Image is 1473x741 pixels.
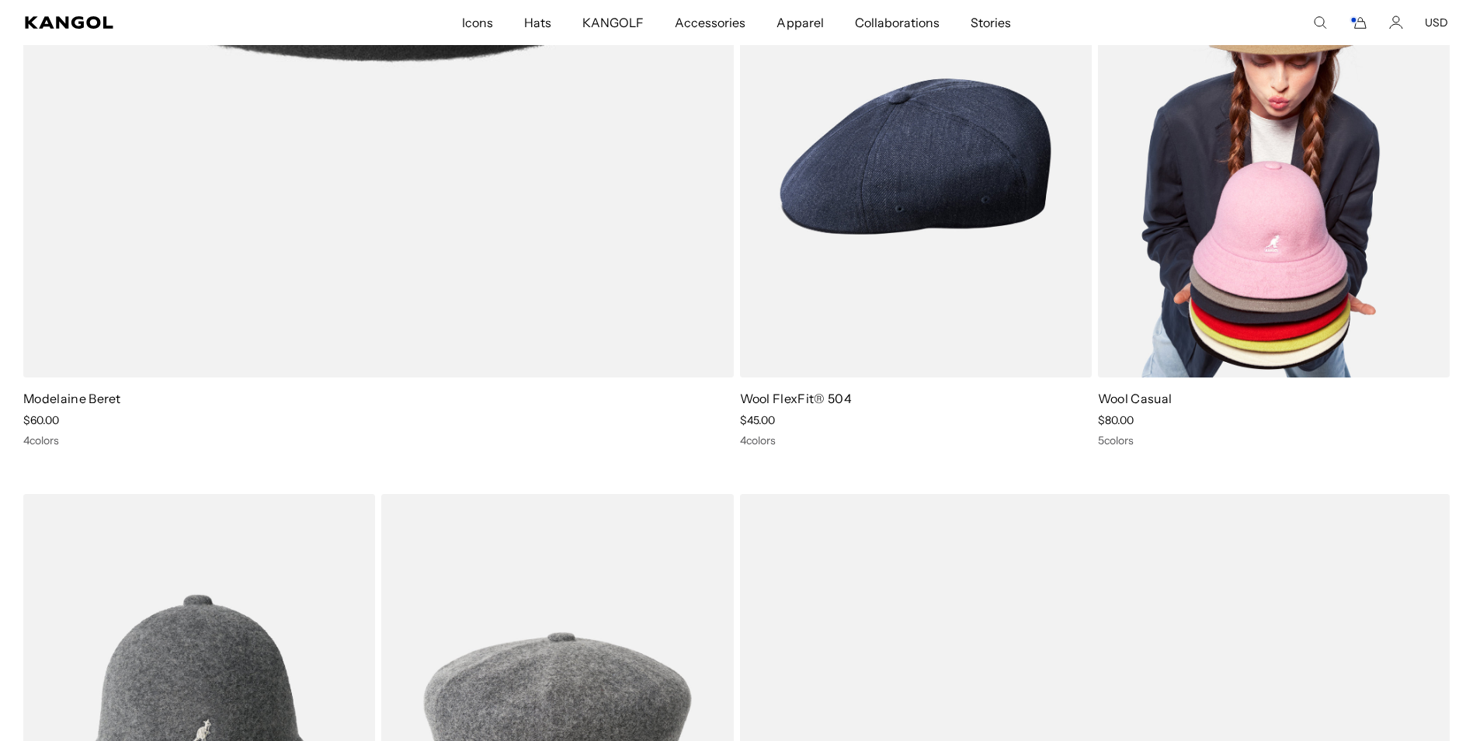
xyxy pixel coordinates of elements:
[1425,16,1448,30] button: USD
[740,433,1092,447] div: 4 colors
[1098,391,1172,406] a: Wool Casual
[1349,16,1367,30] button: Cart
[1098,413,1134,427] span: $80.00
[25,16,306,29] a: Kangol
[740,391,852,406] a: Wool FlexFit® 504
[1098,433,1450,447] div: 5 colors
[23,433,734,447] div: 4 colors
[23,391,121,406] a: Modelaine Beret
[23,413,59,427] span: $60.00
[740,413,775,427] span: $45.00
[1313,16,1327,30] summary: Search here
[1389,16,1403,30] a: Account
